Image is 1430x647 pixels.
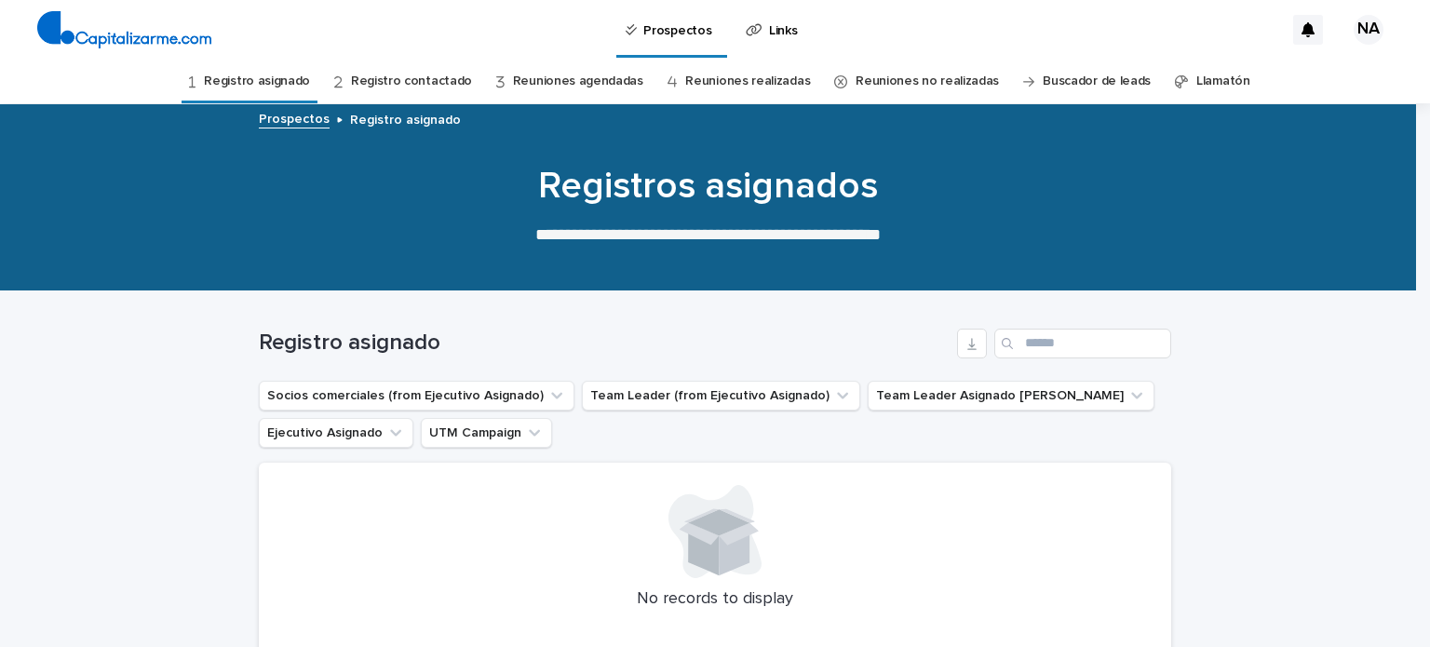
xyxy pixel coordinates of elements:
[37,11,211,48] img: 4arMvv9wSvmHTHbXwTim
[1043,60,1151,103] a: Buscador de leads
[421,418,552,448] button: UTM Campaign
[856,60,999,103] a: Reuniones no realizadas
[513,60,643,103] a: Reuniones agendadas
[685,60,810,103] a: Reuniones realizadas
[259,330,950,357] h1: Registro asignado
[1196,60,1250,103] a: Llamatón
[251,164,1164,209] h1: Registros asignados
[351,60,472,103] a: Registro contactado
[204,60,310,103] a: Registro asignado
[259,418,413,448] button: Ejecutivo Asignado
[868,381,1154,411] button: Team Leader Asignado LLamados
[350,108,461,128] p: Registro asignado
[281,589,1149,610] p: No records to display
[582,381,860,411] button: Team Leader (from Ejecutivo Asignado)
[259,381,574,411] button: Socios comerciales (from Ejecutivo Asignado)
[994,329,1171,358] input: Search
[1354,15,1383,45] div: NA
[259,107,330,128] a: Prospectos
